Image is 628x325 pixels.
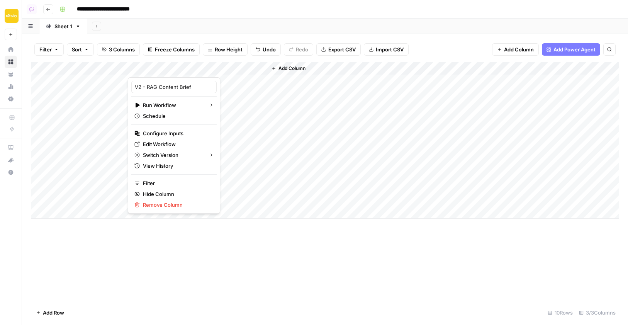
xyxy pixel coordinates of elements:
span: Export CSV [328,46,356,53]
button: Sort [67,43,94,56]
span: Run Workflow [143,101,203,109]
a: Browse [5,56,17,68]
a: AirOps Academy [5,141,17,154]
span: Sort [72,46,82,53]
span: Hide Column [143,190,210,198]
span: Filter [39,46,52,53]
span: Redo [296,46,308,53]
div: 10 Rows [545,306,576,319]
span: 3 Columns [109,46,135,53]
div: Sheet 1 [54,22,72,30]
button: Add Column [268,63,309,73]
button: Row Height [203,43,248,56]
button: 3 Columns [97,43,140,56]
span: Filter [143,179,210,187]
button: Workspace: Sunday Lawn Care [5,6,17,26]
button: Undo [251,43,281,56]
span: View History [143,162,210,170]
span: Configure Inputs [143,129,210,137]
span: Add Column [278,65,306,72]
span: Add Power Agent [553,46,596,53]
button: Export CSV [316,43,361,56]
span: Switch Version [143,151,203,159]
button: Redo [284,43,313,56]
a: Settings [5,93,17,105]
a: Your Data [5,68,17,80]
button: Add Row [31,306,69,319]
button: Add Power Agent [542,43,600,56]
span: Remove Column [143,201,210,209]
a: Home [5,43,17,56]
span: Freeze Columns [155,46,195,53]
button: Import CSV [364,43,409,56]
span: Add Column [504,46,534,53]
div: 3/3 Columns [576,306,619,319]
span: Undo [263,46,276,53]
button: Filter [34,43,64,56]
span: Schedule [143,112,210,120]
button: What's new? [5,154,17,166]
button: Help + Support [5,166,17,179]
img: Sunday Lawn Care Logo [5,9,19,23]
span: Edit Workflow [143,140,210,148]
button: Add Column [492,43,539,56]
a: Usage [5,80,17,93]
button: Freeze Columns [143,43,200,56]
span: Add Row [43,309,64,316]
a: Sheet 1 [39,19,87,34]
span: Row Height [215,46,243,53]
span: Import CSV [376,46,404,53]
